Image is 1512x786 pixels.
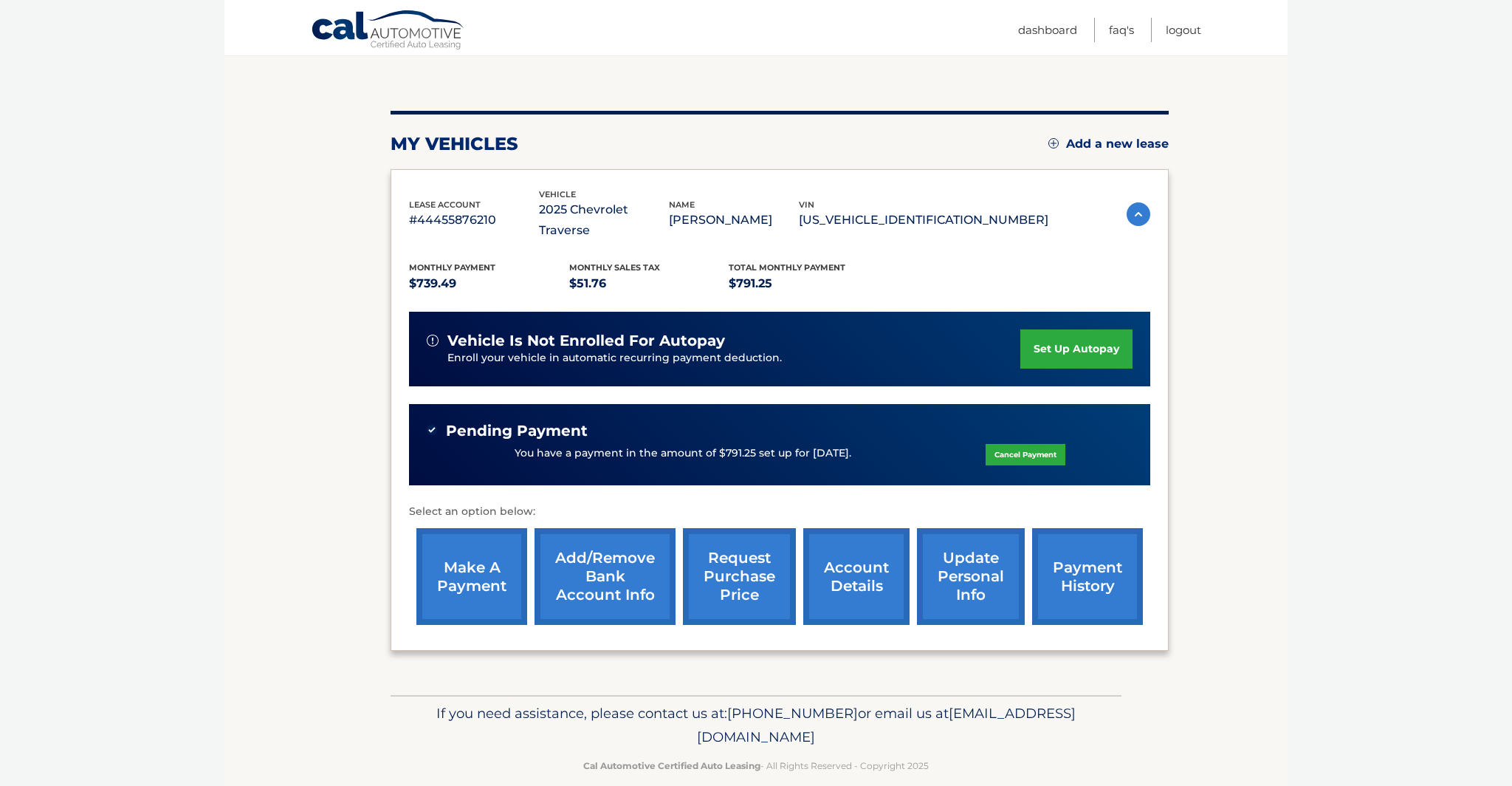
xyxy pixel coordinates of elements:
a: Add/Remove bank account info [535,528,676,625]
img: alert-white.svg [427,335,439,346]
p: $51.76 [569,273,729,294]
a: Add a new lease [1048,137,1169,151]
a: FAQ's [1109,18,1134,42]
p: Select an option below: [409,503,1150,521]
a: set up autopay [1020,329,1133,369]
p: $791.25 [729,273,889,294]
strong: Cal Automotive Certified Auto Leasing [583,760,760,771]
a: account details [803,528,910,625]
span: vehicle [539,189,576,199]
p: [PERSON_NAME] [669,210,799,230]
a: Cancel Payment [986,444,1065,465]
span: Total Monthly Payment [729,262,845,273]
a: Dashboard [1018,18,1077,42]
a: update personal info [917,528,1025,625]
span: vehicle is not enrolled for autopay [447,332,725,350]
a: Logout [1166,18,1201,42]
p: 2025 Chevrolet Traverse [539,199,669,241]
span: name [669,199,695,210]
span: [EMAIL_ADDRESS][DOMAIN_NAME] [697,705,1076,745]
p: Enroll your vehicle in automatic recurring payment deduction. [447,350,1020,366]
span: lease account [409,199,481,210]
img: add.svg [1048,138,1059,148]
span: Monthly Payment [409,262,495,273]
p: [US_VEHICLE_IDENTIFICATION_NUMBER] [799,210,1048,230]
span: Monthly sales Tax [569,262,660,273]
span: Pending Payment [446,422,588,440]
h2: my vehicles [391,133,518,155]
p: If you need assistance, please contact us at: or email us at [400,702,1112,749]
p: $739.49 [409,273,569,294]
p: - All Rights Reserved - Copyright 2025 [400,758,1112,773]
span: vin [799,199,814,210]
a: Cal Automotive [311,10,466,52]
a: payment history [1032,528,1143,625]
p: You have a payment in the amount of $791.25 set up for [DATE]. [515,445,851,462]
a: make a payment [416,528,527,625]
span: [PHONE_NUMBER] [727,705,858,722]
a: request purchase price [683,528,796,625]
p: #44455876210 [409,210,539,230]
img: check-green.svg [427,425,437,435]
img: accordion-active.svg [1127,202,1150,226]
